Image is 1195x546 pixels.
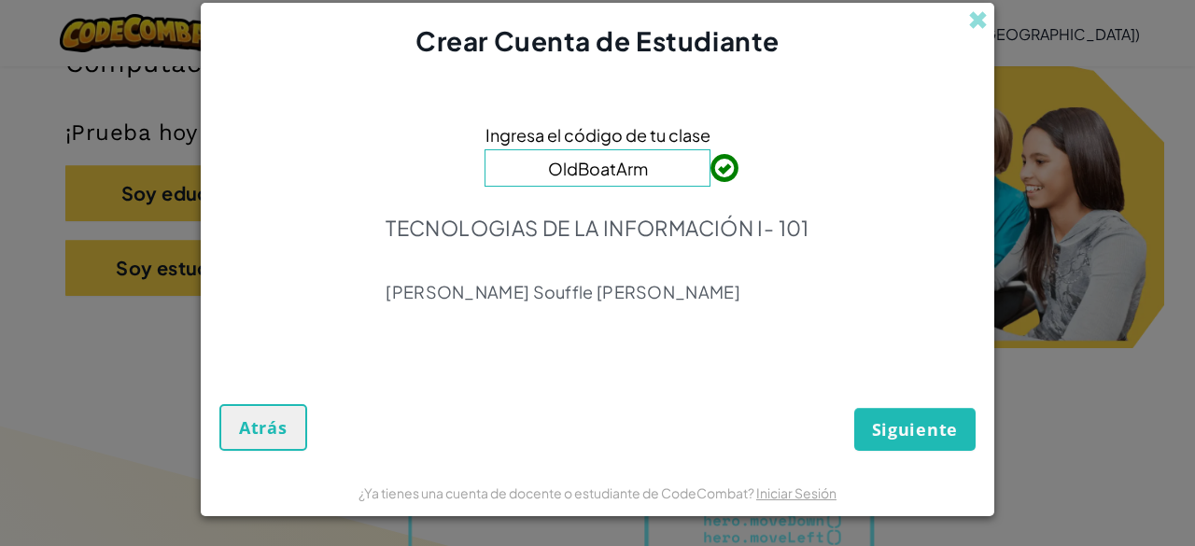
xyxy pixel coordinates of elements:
p: [PERSON_NAME] Souffle [PERSON_NAME] [386,281,808,303]
span: Atrás [239,416,288,439]
span: Siguiente [872,418,958,441]
span: Ingresa el código de tu clase [485,121,710,148]
p: TECNOLOGIAS DE LA INFORMACIÓN I- 101 [386,215,808,241]
span: ¿Ya tienes una cuenta de docente o estudiante de CodeCombat? [358,484,756,501]
button: Atrás [219,404,307,451]
button: Siguiente [854,408,976,451]
a: Iniciar Sesión [756,484,836,501]
span: Crear Cuenta de Estudiante [415,24,780,57]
